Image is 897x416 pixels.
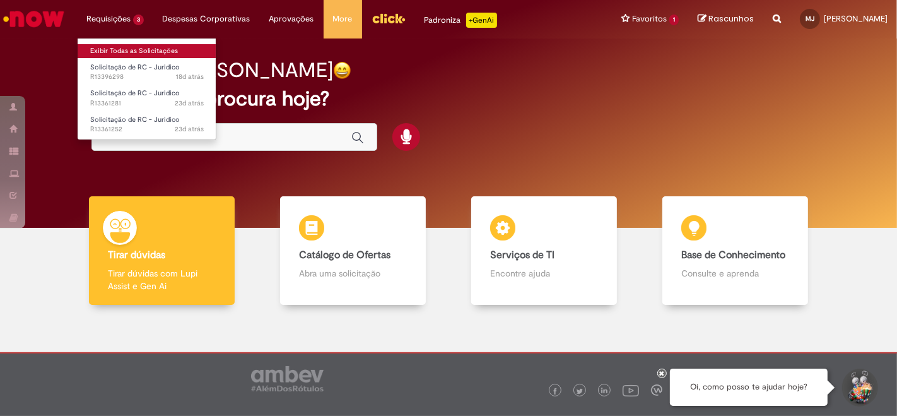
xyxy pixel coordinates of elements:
span: More [333,13,353,25]
span: 23d atrás [175,98,204,108]
p: +GenAi [466,13,497,28]
div: Oi, como posso te ajudar hoje? [670,369,828,406]
span: Requisições [86,13,131,25]
span: R13361281 [90,98,204,109]
span: Solicitação de RC - Juridico [90,115,180,124]
a: Serviços de TI Encontre ajuda [448,196,640,306]
span: Aprovações [269,13,314,25]
p: Tirar dúvidas com Lupi Assist e Gen Ai [108,267,216,292]
img: ServiceNow [1,6,66,32]
a: Rascunhos [698,13,754,25]
span: 3 [133,15,144,25]
span: [PERSON_NAME] [824,13,888,24]
span: Despesas Corporativas [163,13,250,25]
b: Tirar dúvidas [108,249,165,261]
button: Iniciar Conversa de Suporte [840,369,878,407]
img: logo_footer_linkedin.png [601,388,607,395]
img: logo_footer_twitter.png [577,388,583,395]
a: Aberto R13361252 : Solicitação de RC - Juridico [78,113,216,136]
span: 18d atrás [176,72,204,81]
p: Encontre ajuda [490,267,598,280]
img: happy-face.png [333,61,351,80]
ul: Requisições [77,38,216,140]
span: 23d atrás [175,124,204,134]
span: Solicitação de RC - Juridico [90,88,180,98]
span: Favoritos [632,13,667,25]
time: 11/08/2025 12:50:19 [176,72,204,81]
a: Exibir Todas as Solicitações [78,44,216,58]
b: Serviços de TI [490,249,554,261]
img: logo_footer_youtube.png [623,382,639,398]
a: Aberto R13396298 : Solicitação de RC - Juridico [78,61,216,84]
h2: O que você procura hoje? [91,88,806,110]
img: click_logo_yellow_360x200.png [372,9,406,28]
time: 06/08/2025 17:27:43 [175,98,204,108]
img: logo_footer_workplace.png [651,384,662,396]
img: logo_footer_facebook.png [552,388,558,395]
p: Consulte e aprenda [681,267,789,280]
img: logo_footer_ambev_rotulo_gray.png [251,366,324,391]
b: Base de Conhecimento [681,249,785,261]
a: Aberto R13361281 : Solicitação de RC - Juridico [78,86,216,110]
span: MJ [806,15,814,23]
a: Tirar dúvidas Tirar dúvidas com Lupi Assist e Gen Ai [66,196,257,306]
time: 06/08/2025 17:22:44 [175,124,204,134]
div: Padroniza [425,13,497,28]
b: Catálogo de Ofertas [299,249,390,261]
a: Base de Conhecimento Consulte e aprenda [640,196,831,306]
span: Rascunhos [708,13,754,25]
p: Abra uma solicitação [299,267,407,280]
a: Catálogo de Ofertas Abra uma solicitação [257,196,448,306]
span: Solicitação de RC - Juridico [90,62,180,72]
span: 1 [669,15,679,25]
span: R13361252 [90,124,204,134]
span: R13396298 [90,72,204,82]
